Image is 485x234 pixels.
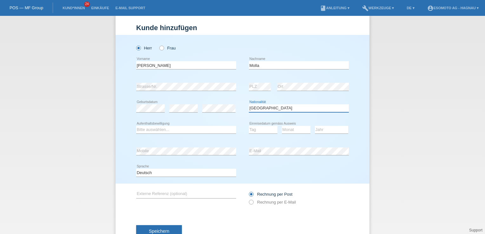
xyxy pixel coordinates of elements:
[84,2,90,7] span: 24
[249,192,253,200] input: Rechnung per Post
[249,200,296,205] label: Rechnung per E-Mail
[136,46,152,50] label: Herr
[317,6,353,10] a: bookAnleitung ▾
[249,192,292,197] label: Rechnung per Post
[403,6,417,10] a: DE ▾
[88,6,112,10] a: Einkäufe
[249,200,253,208] input: Rechnung per E-Mail
[10,5,43,10] a: POS — MF Group
[359,6,397,10] a: buildWerkzeuge ▾
[59,6,88,10] a: Kund*innen
[136,24,349,32] h1: Kunde hinzufügen
[112,6,149,10] a: E-Mail Support
[469,228,482,232] a: Support
[159,46,163,50] input: Frau
[427,5,434,11] i: account_circle
[362,5,369,11] i: build
[320,5,326,11] i: book
[136,46,140,50] input: Herr
[149,229,169,234] span: Speichern
[159,46,176,50] label: Frau
[424,6,482,10] a: account_circleEsomoto AG - Hagnau ▾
